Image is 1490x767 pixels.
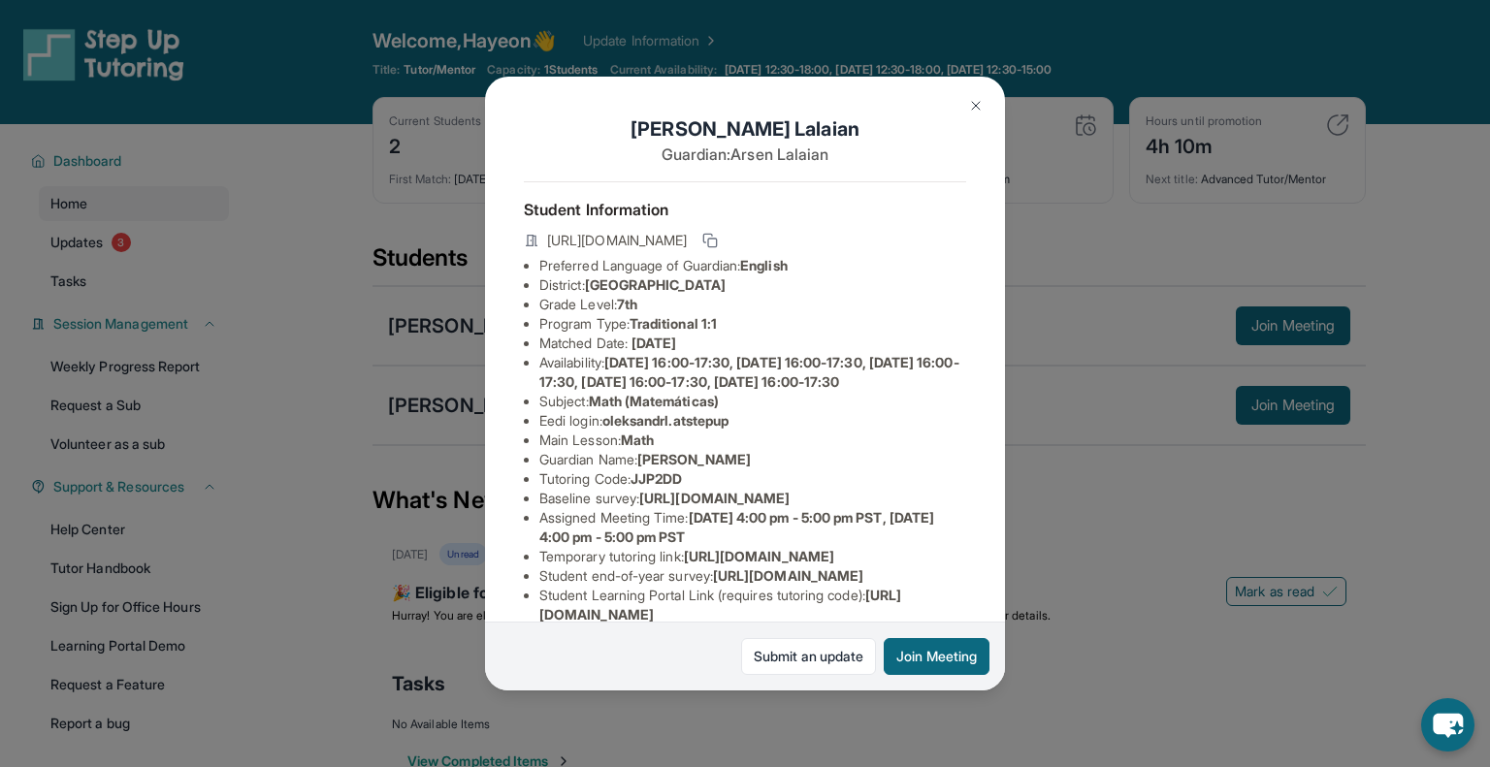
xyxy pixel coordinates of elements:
[631,470,682,487] span: JJP2DD
[632,335,676,351] span: [DATE]
[539,334,966,353] li: Matched Date:
[539,509,934,545] span: [DATE] 4:00 pm - 5:00 pm PST, [DATE] 4:00 pm - 5:00 pm PST
[602,412,729,429] span: oleksandrl.atstepup
[539,295,966,314] li: Grade Level:
[539,508,966,547] li: Assigned Meeting Time :
[539,353,966,392] li: Availability:
[585,276,726,293] span: [GEOGRAPHIC_DATA]
[713,567,863,584] span: [URL][DOMAIN_NAME]
[589,393,719,409] span: Math (Matemáticas)
[539,566,966,586] li: Student end-of-year survey :
[539,354,959,390] span: [DATE] 16:00-17:30, [DATE] 16:00-17:30, [DATE] 16:00-17:30, [DATE] 16:00-17:30, [DATE] 16:00-17:30
[539,392,966,411] li: Subject :
[539,275,966,295] li: District:
[968,98,984,113] img: Close Icon
[539,411,966,431] li: Eedi login :
[524,115,966,143] h1: [PERSON_NAME] Lalaian
[617,296,637,312] span: 7th
[539,431,966,450] li: Main Lesson :
[539,547,966,566] li: Temporary tutoring link :
[539,489,966,508] li: Baseline survey :
[741,638,876,675] a: Submit an update
[698,229,722,252] button: Copy link
[539,586,966,624] li: Student Learning Portal Link (requires tutoring code) :
[740,257,788,273] span: English
[621,431,654,448] span: Math
[539,450,966,469] li: Guardian Name :
[524,198,966,221] h4: Student Information
[884,638,989,675] button: Join Meeting
[524,143,966,166] p: Guardian: Arsen Lalaian
[630,315,717,332] span: Traditional 1:1
[539,469,966,489] li: Tutoring Code :
[637,451,751,467] span: [PERSON_NAME]
[539,256,966,275] li: Preferred Language of Guardian:
[1421,698,1474,751] button: chat-button
[547,231,687,250] span: [URL][DOMAIN_NAME]
[539,314,966,334] li: Program Type:
[684,548,834,564] span: [URL][DOMAIN_NAME]
[639,490,790,506] span: [URL][DOMAIN_NAME]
